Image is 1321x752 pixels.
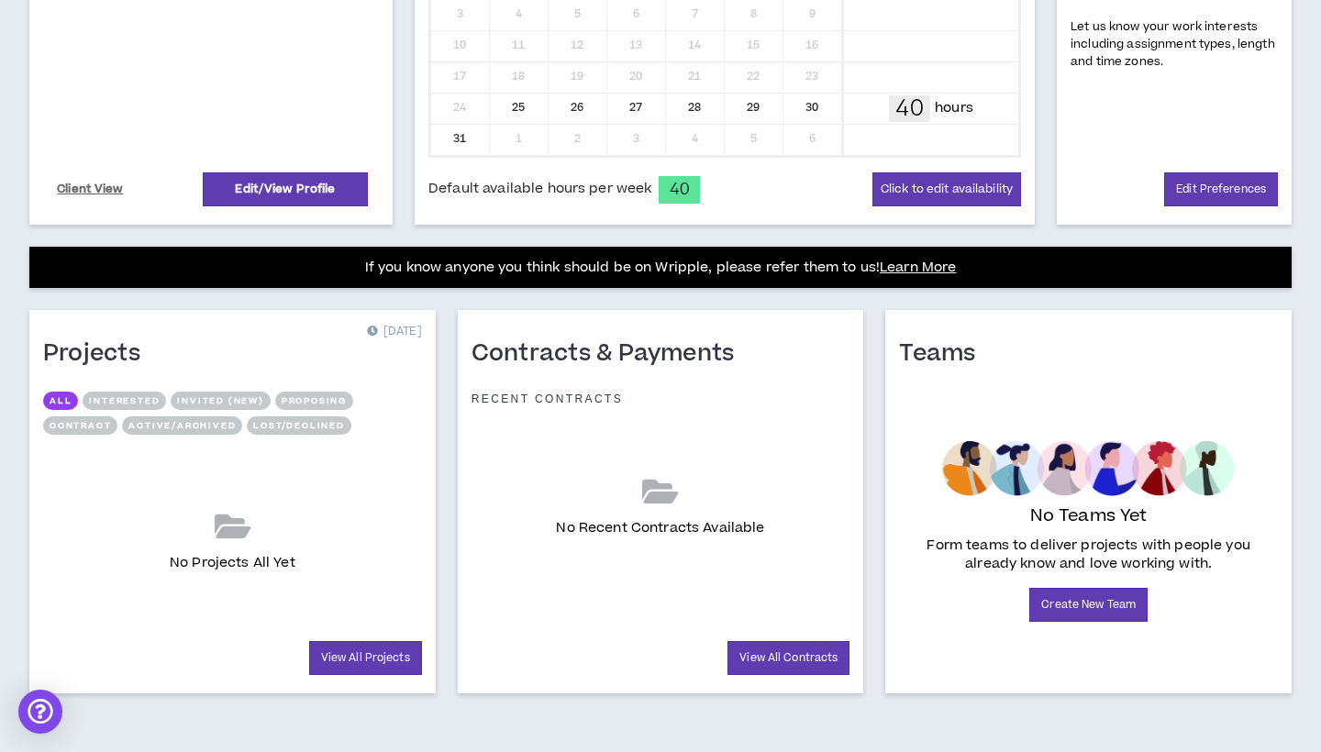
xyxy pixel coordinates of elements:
[556,518,764,538] p: No Recent Contracts Available
[1030,503,1148,529] p: No Teams Yet
[472,392,624,406] p: Recent Contracts
[275,392,353,410] button: Proposing
[54,173,127,205] a: Client View
[43,339,154,369] h1: Projects
[43,416,117,435] button: Contract
[367,323,422,341] p: [DATE]
[83,392,166,410] button: Interested
[428,179,651,199] span: Default available hours per week
[942,441,1235,496] img: empty
[727,641,849,675] a: View All Contracts
[170,553,295,573] p: No Projects All Yet
[1029,588,1148,622] a: Create New Team
[203,172,368,206] a: Edit/View Profile
[1164,172,1278,206] a: Edit Preferences
[309,641,422,675] a: View All Projects
[171,392,270,410] button: Invited (new)
[906,536,1271,573] p: Form teams to deliver projects with people you already know and love working with.
[872,172,1021,206] button: Click to edit availability
[122,416,242,435] button: Active/Archived
[880,258,956,277] a: Learn More
[247,416,350,435] button: Lost/Declined
[899,339,989,369] h1: Teams
[365,257,957,279] p: If you know anyone you think should be on Wripple, please refer them to us!
[43,392,78,410] button: All
[472,339,749,369] h1: Contracts & Payments
[18,690,62,734] div: Open Intercom Messenger
[935,98,973,118] p: hours
[1071,18,1278,72] p: Let us know your work interests including assignment types, length and time zones.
